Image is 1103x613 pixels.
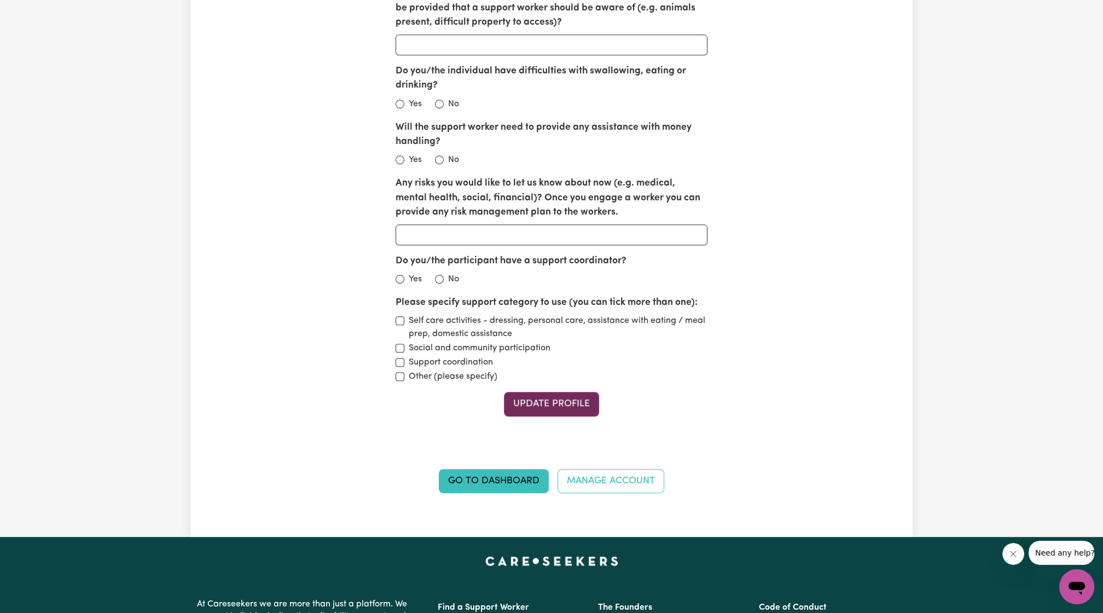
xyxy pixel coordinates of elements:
span: Need any help? [7,8,66,16]
iframe: Close message [1002,543,1024,565]
label: Yes [409,97,422,111]
label: Self care activities - dressing, personal care, assistance with eating / meal prep, domestic assi... [409,314,708,340]
label: Please specify support category to use (you can tick more than one): [396,296,698,310]
label: Any risks you would like to let us know about now (e.g. medical, mental health, social, financial... [396,176,708,219]
label: Will the support worker need to provide any assistance with money handling? [396,120,708,149]
a: Find a Support Worker [438,603,529,612]
label: Support coordination [409,356,493,369]
label: No [448,153,459,166]
label: Yes [409,153,422,166]
label: Do you/the participant have a support coordinator? [396,254,626,268]
label: Social and community participation [409,342,550,355]
a: Careseekers home page [485,557,618,565]
iframe: Button to launch messaging window [1059,569,1094,604]
a: The Founders [598,603,652,612]
iframe: Message from company [1029,541,1094,565]
label: Yes [409,273,422,286]
label: No [448,97,459,111]
label: Do you/the individual have difficulties with swallowing, eating or drinking? [396,64,708,93]
a: Code of Conduct [759,603,827,612]
button: Update Profile [504,392,599,416]
label: No [448,273,459,286]
a: Manage Account [558,469,664,493]
label: Other (please specify) [409,370,497,383]
a: Go to Dashboard [439,469,549,493]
